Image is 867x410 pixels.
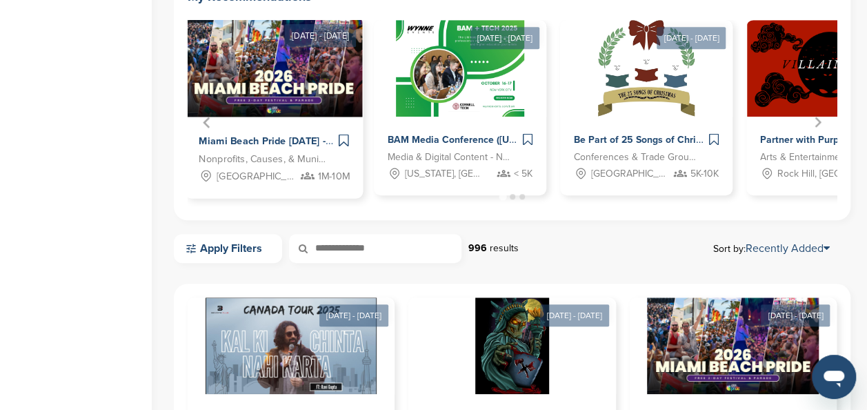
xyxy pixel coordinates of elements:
span: BAM Media Conference ([US_STATE]) - Business and Technical Media [388,134,696,146]
div: 3 of 12 [560,20,733,195]
div: 1 of 12 [185,17,363,198]
img: Sponsorpitch & [206,297,377,394]
div: [DATE] - [DATE] [540,304,609,326]
button: Go to page 3 [519,194,525,199]
img: Sponsorpitch & [598,20,695,117]
span: Conferences & Trade Groups - Entertainment [574,150,698,165]
div: 2 of 12 [374,20,546,195]
button: Go to page 1 [499,193,506,200]
div: [DATE] - [DATE] [470,27,539,49]
span: [GEOGRAPHIC_DATA], [GEOGRAPHIC_DATA] [591,166,668,182]
button: Next slide [808,113,827,133]
button: Go to page 2 [510,194,515,199]
img: Sponsorpitch & [475,297,550,394]
button: Go to last slide [197,113,217,133]
span: Nonprofits, Causes, & Municipalities - Diversity, Equity and Inclusion [199,151,327,167]
div: [DATE] - [DATE] [657,27,726,49]
img: Sponsorpitch & [185,17,362,117]
div: [DATE] - [DATE] [319,304,388,326]
span: [GEOGRAPHIC_DATA], [GEOGRAPHIC_DATA] [217,168,296,184]
div: [DATE] - [DATE] [285,24,357,47]
span: [US_STATE], [GEOGRAPHIC_DATA] [405,166,482,182]
span: Miami Beach Pride [DATE] - Keep PRIDE Alive [199,135,409,147]
div: [DATE] - [DATE] [761,304,830,326]
strong: 996 [468,242,487,254]
span: results [490,242,519,254]
span: 5K-10K [690,166,719,182]
span: Media & Digital Content - Networking [388,150,512,165]
a: Recently Added [746,242,830,255]
span: 1M-10M [318,168,350,184]
img: Sponsorpitch & [647,297,819,394]
iframe: Button to launch messaging window [812,355,856,399]
ul: Select a slide to show [188,191,837,202]
img: Sponsorpitch & [396,20,525,117]
span: Rock Hill, [GEOGRAPHIC_DATA] [777,166,855,182]
span: < 5K [514,166,532,182]
span: Sort by: [713,243,830,254]
a: Apply Filters [174,234,282,263]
